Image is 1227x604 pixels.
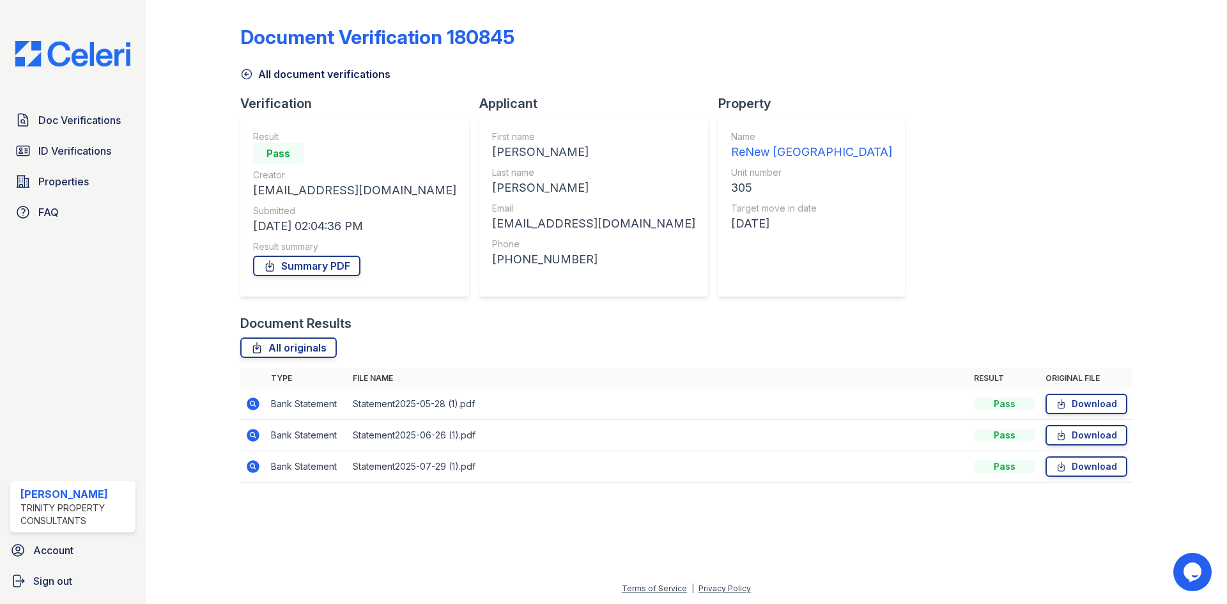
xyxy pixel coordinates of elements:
[240,95,479,112] div: Verification
[266,389,348,420] td: Bank Statement
[240,337,337,358] a: All originals
[974,398,1035,410] div: Pass
[731,166,892,179] div: Unit number
[1046,394,1127,414] a: Download
[731,215,892,233] div: [DATE]
[5,568,141,594] a: Sign out
[492,202,695,215] div: Email
[731,202,892,215] div: Target move in date
[266,451,348,483] td: Bank Statement
[718,95,915,112] div: Property
[266,420,348,451] td: Bank Statement
[348,420,969,451] td: Statement2025-06-26 (1).pdf
[492,238,695,251] div: Phone
[38,112,121,128] span: Doc Verifications
[253,169,456,182] div: Creator
[10,199,135,225] a: FAQ
[731,130,892,143] div: Name
[253,130,456,143] div: Result
[33,543,73,558] span: Account
[253,182,456,199] div: [EMAIL_ADDRESS][DOMAIN_NAME]
[698,584,751,593] a: Privacy Policy
[20,502,130,527] div: Trinity Property Consultants
[10,138,135,164] a: ID Verifications
[348,451,969,483] td: Statement2025-07-29 (1).pdf
[974,460,1035,473] div: Pass
[1173,553,1214,591] iframe: chat widget
[1046,456,1127,477] a: Download
[38,143,111,159] span: ID Verifications
[492,166,695,179] div: Last name
[969,368,1040,389] th: Result
[691,584,694,593] div: |
[492,179,695,197] div: [PERSON_NAME]
[253,217,456,235] div: [DATE] 02:04:36 PM
[33,573,72,589] span: Sign out
[240,26,514,49] div: Document Verification 180845
[20,486,130,502] div: [PERSON_NAME]
[731,130,892,161] a: Name ReNew [GEOGRAPHIC_DATA]
[253,143,304,164] div: Pass
[5,538,141,563] a: Account
[731,179,892,197] div: 305
[1040,368,1132,389] th: Original file
[253,240,456,253] div: Result summary
[38,174,89,189] span: Properties
[10,169,135,194] a: Properties
[348,389,969,420] td: Statement2025-05-28 (1).pdf
[479,95,718,112] div: Applicant
[10,107,135,133] a: Doc Verifications
[492,143,695,161] div: [PERSON_NAME]
[1046,425,1127,445] a: Download
[492,130,695,143] div: First name
[240,66,390,82] a: All document verifications
[974,429,1035,442] div: Pass
[5,41,141,66] img: CE_Logo_Blue-a8612792a0a2168367f1c8372b55b34899dd931a85d93a1a3d3e32e68fde9ad4.png
[492,215,695,233] div: [EMAIL_ADDRESS][DOMAIN_NAME]
[253,205,456,217] div: Submitted
[622,584,687,593] a: Terms of Service
[731,143,892,161] div: ReNew [GEOGRAPHIC_DATA]
[348,368,969,389] th: File name
[240,314,351,332] div: Document Results
[38,205,59,220] span: FAQ
[266,368,348,389] th: Type
[492,251,695,268] div: [PHONE_NUMBER]
[253,256,360,276] a: Summary PDF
